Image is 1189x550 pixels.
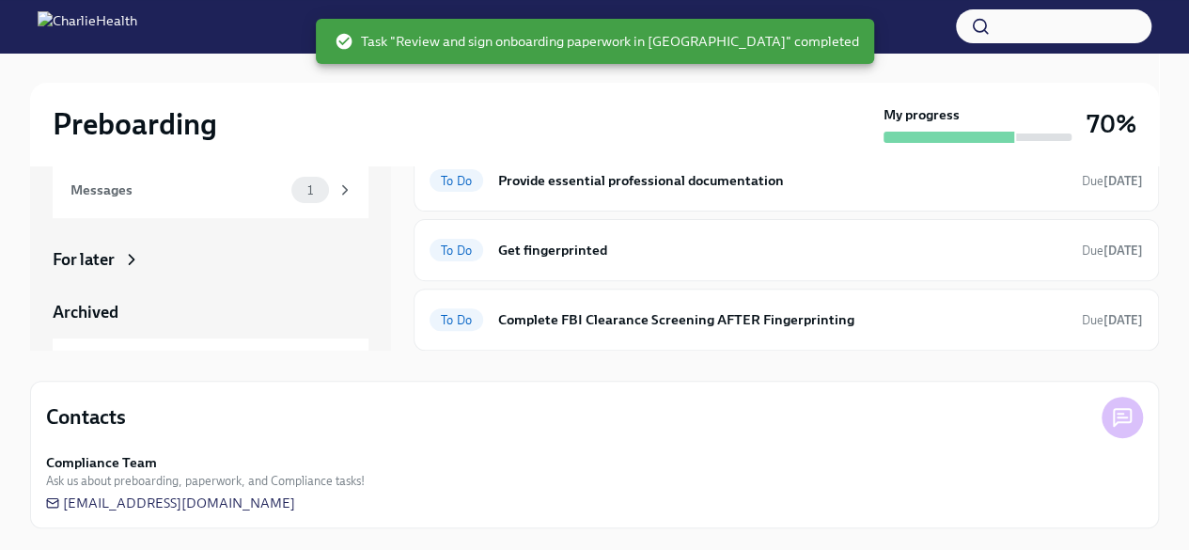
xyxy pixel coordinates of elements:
span: To Do [430,174,483,188]
span: Due [1082,313,1143,327]
h6: Get fingerprinted [498,240,1067,260]
strong: [DATE] [1103,244,1143,258]
h4: Contacts [46,403,126,432]
span: To Do [430,313,483,327]
span: October 6th, 2025 09:00 [1082,172,1143,190]
a: Archived [53,301,368,323]
strong: Compliance Team [46,453,157,472]
span: Ask us about preboarding, paperwork, and Compliance tasks! [46,472,365,490]
h2: Preboarding [53,105,217,143]
span: Due [1082,244,1143,258]
a: To DoGet fingerprintedDue[DATE] [430,235,1143,265]
a: To DoProvide essential professional documentationDue[DATE] [430,165,1143,196]
strong: [DATE] [1103,313,1143,327]
h3: 70% [1087,107,1136,141]
div: For later [53,248,115,271]
a: For later [53,248,368,271]
a: To DoComplete FBI Clearance Screening AFTER FingerprintingDue[DATE] [430,305,1143,335]
h6: Complete FBI Clearance Screening AFTER Fingerprinting [498,309,1067,330]
strong: [DATE] [1103,174,1143,188]
div: Messages [70,180,284,200]
span: October 9th, 2025 09:00 [1082,311,1143,329]
a: Messages1 [53,162,368,218]
strong: My progress [884,105,960,124]
h6: Provide essential professional documentation [498,170,1067,191]
span: 1 [296,183,324,197]
span: Task "Review and sign onboarding paperwork in [GEOGRAPHIC_DATA]" completed [335,32,859,51]
span: Due [1082,174,1143,188]
a: [EMAIL_ADDRESS][DOMAIN_NAME] [46,494,295,512]
img: CharlieHealth [38,11,137,41]
span: October 6th, 2025 09:00 [1082,242,1143,259]
span: To Do [430,244,483,258]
